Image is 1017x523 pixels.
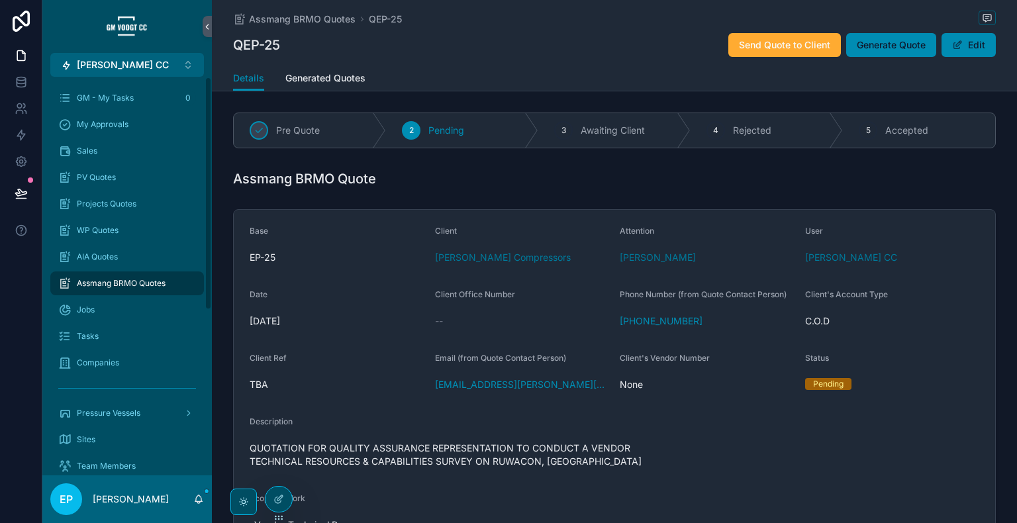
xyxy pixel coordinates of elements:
a: AIA Quotes [50,245,204,269]
span: Client [435,226,457,236]
span: Accepted [885,124,928,137]
span: Companies [77,357,119,368]
span: Client Ref [250,353,287,363]
a: Projects Quotes [50,192,204,216]
a: GM - My Tasks0 [50,86,204,110]
span: 2 [409,125,414,136]
a: PV Quotes [50,166,204,189]
a: Pressure Vessels [50,401,204,425]
p: [PERSON_NAME] [93,493,169,506]
span: PV Quotes [77,172,116,183]
span: Phone Number (from Quote Contact Person) [620,289,787,299]
span: Team Members [77,461,136,471]
span: Client's Account Type [805,289,888,299]
a: QEP-25 [369,13,402,26]
span: Assmang BRMO Quotes [249,13,356,26]
span: TBA [250,378,424,391]
span: Status [805,353,829,363]
span: EP [60,491,73,507]
span: [PERSON_NAME] CC [77,58,169,71]
span: Pressure Vessels [77,408,140,418]
a: Details [233,66,264,91]
span: None [620,378,795,391]
span: Jobs [77,305,95,315]
a: Team Members [50,454,204,478]
button: Edit [942,33,996,57]
span: Details [233,71,264,85]
button: Generate Quote [846,33,936,57]
span: Awaiting Client [581,124,645,137]
img: App logo [106,16,148,37]
span: Sites [77,434,95,445]
button: Select Button [50,53,204,77]
a: Assmang BRMO Quotes [233,13,356,26]
span: Generate Quote [857,38,926,52]
span: Assmang BRMO Quotes [77,278,166,289]
a: Jobs [50,298,204,322]
a: Generated Quotes [285,66,365,93]
button: Send Quote to Client [728,33,841,57]
a: [PERSON_NAME] Compressors [435,251,571,264]
a: [EMAIL_ADDRESS][PERSON_NAME][DOMAIN_NAME] [435,378,610,391]
span: Sales [77,146,97,156]
span: C.O.D [805,314,980,328]
span: Description [250,416,293,426]
span: Base [250,226,268,236]
span: 3 [561,125,566,136]
span: AIA Quotes [77,252,118,262]
a: [PERSON_NAME] CC [805,251,897,264]
span: Send Quote to Client [739,38,830,52]
span: EP-25 [250,251,424,264]
span: Email (from Quote Contact Person) [435,353,566,363]
span: Date [250,289,267,299]
span: QUOTATION FOR QUALITY ASSURANCE REPRESENTATION TO CONDUCT A VENDOR TECHNICAL RESOURCES & CAPABILI... [250,442,979,468]
a: [PERSON_NAME] [620,251,696,264]
span: WP Quotes [77,225,119,236]
span: My Approvals [77,119,128,130]
span: Generated Quotes [285,71,365,85]
span: GM - My Tasks [77,93,134,103]
span: 4 [713,125,718,136]
span: Client Office Number [435,289,515,299]
a: Tasks [50,324,204,348]
span: -- [435,314,443,328]
span: User [805,226,823,236]
a: Sales [50,139,204,163]
span: Pending [428,124,464,137]
a: Assmang BRMO Quotes [50,271,204,295]
a: My Approvals [50,113,204,136]
div: 0 [180,90,196,106]
span: Pre Quote [276,124,320,137]
span: Projects Quotes [77,199,136,209]
a: [PHONE_NUMBER] [620,314,702,328]
div: Pending [813,378,844,390]
a: Companies [50,351,204,375]
span: Tasks [77,331,99,342]
span: Client's Vendor Number [620,353,710,363]
a: WP Quotes [50,218,204,242]
h1: Assmang BRMO Quote [233,169,376,188]
span: 5 [866,125,871,136]
h1: QEP-25 [233,36,280,54]
span: Attention [620,226,654,236]
span: [DATE] [250,314,424,328]
div: scrollable content [42,77,212,475]
span: Rejected [733,124,771,137]
a: Sites [50,428,204,452]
